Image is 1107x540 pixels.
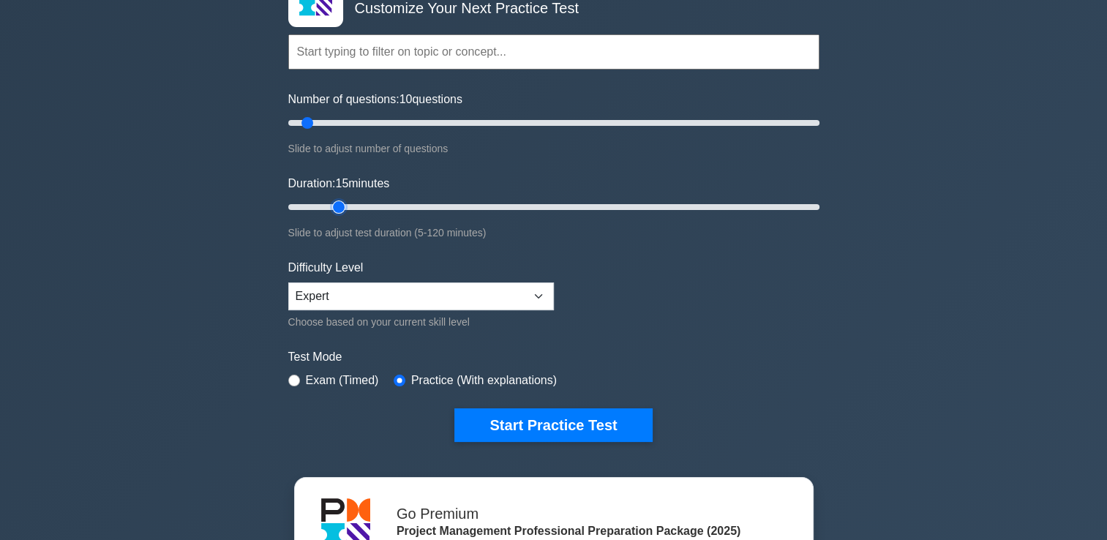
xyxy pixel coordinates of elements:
[288,175,390,192] label: Duration: minutes
[454,408,652,442] button: Start Practice Test
[288,140,819,157] div: Slide to adjust number of questions
[288,259,364,277] label: Difficulty Level
[288,348,819,366] label: Test Mode
[306,372,379,389] label: Exam (Timed)
[288,34,819,70] input: Start typing to filter on topic or concept...
[288,313,554,331] div: Choose based on your current skill level
[288,91,462,108] label: Number of questions: questions
[335,177,348,190] span: 15
[411,372,557,389] label: Practice (With explanations)
[399,93,413,105] span: 10
[288,224,819,241] div: Slide to adjust test duration (5-120 minutes)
